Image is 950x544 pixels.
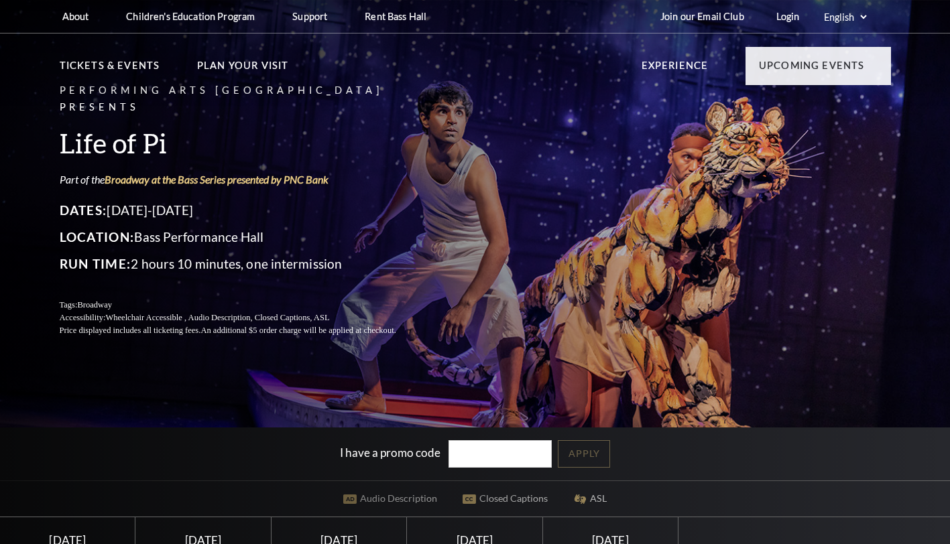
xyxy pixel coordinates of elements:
a: Broadway at the Bass Series presented by PNC Bank [105,173,329,186]
p: Part of the [60,172,428,187]
span: Run Time: [60,256,131,271]
span: Location: [60,229,135,245]
select: Select: [821,11,869,23]
p: Rent Bass Hall [365,11,426,22]
h3: Life of Pi [60,126,428,160]
span: Wheelchair Accessible , Audio Description, Closed Captions, ASL [105,313,329,322]
p: 2 hours 10 minutes, one intermission [60,253,428,275]
p: [DATE]-[DATE] [60,200,428,221]
p: About [62,11,89,22]
p: Tags: [60,299,428,312]
p: Support [292,11,327,22]
p: Tickets & Events [60,58,160,82]
p: Plan Your Visit [197,58,289,82]
label: I have a promo code [340,446,440,460]
p: Upcoming Events [759,58,865,82]
span: Dates: [60,202,107,218]
p: Price displayed includes all ticketing fees. [60,324,428,337]
p: Bass Performance Hall [60,226,428,248]
p: Experience [642,58,709,82]
span: Broadway [77,300,112,310]
p: Accessibility: [60,312,428,324]
span: An additional $5 order charge will be applied at checkout. [200,326,396,335]
p: Children's Education Program [126,11,255,22]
